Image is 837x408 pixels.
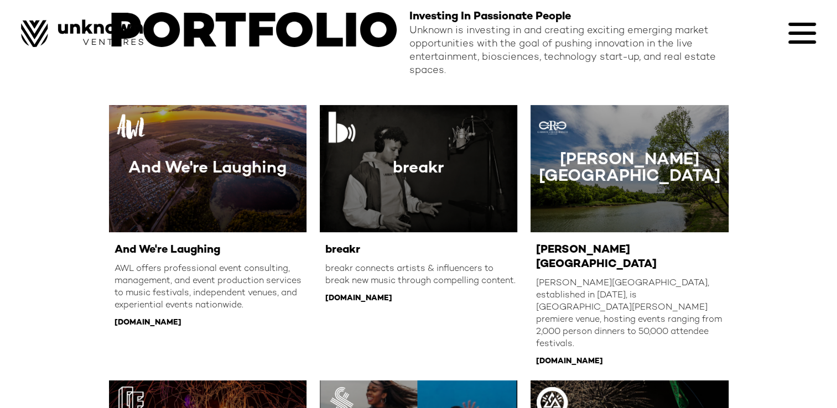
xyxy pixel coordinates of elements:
div: AWL offers professional event consulting, management, and event production services to music fest... [115,263,306,312]
div: Unknown is investing in and creating exciting emerging market opportunities with the goal of push... [409,24,729,77]
div: [PERSON_NAME][GEOGRAPHIC_DATA], established in [DATE], is [GEOGRAPHIC_DATA][PERSON_NAME] premiere... [536,278,728,351]
div: [DOMAIN_NAME] [325,293,517,304]
div: [PERSON_NAME][GEOGRAPHIC_DATA] [536,243,728,272]
a: And We're LaughingAnd We're LaughingAWL offers professional event consulting, management, and eve... [109,105,306,328]
img: Image of Unknown Ventures Logo. [21,19,143,47]
a: breakrbreakrbreakr connects artists & influencers to break new music through compelling content.[... [320,105,517,304]
div: breakr connects artists & influencers to break new music through compelling content. [325,263,517,287]
div: breakr [325,243,517,258]
div: [DOMAIN_NAME] [115,317,306,328]
div: And We're Laughing [115,243,306,258]
div: breakr [393,160,444,177]
div: [PERSON_NAME][GEOGRAPHIC_DATA] [538,152,720,185]
div: [DOMAIN_NAME] [536,356,728,367]
div: And We're Laughing [128,160,287,177]
a: [PERSON_NAME][GEOGRAPHIC_DATA][PERSON_NAME][GEOGRAPHIC_DATA][PERSON_NAME][GEOGRAPHIC_DATA], estab... [531,105,728,367]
